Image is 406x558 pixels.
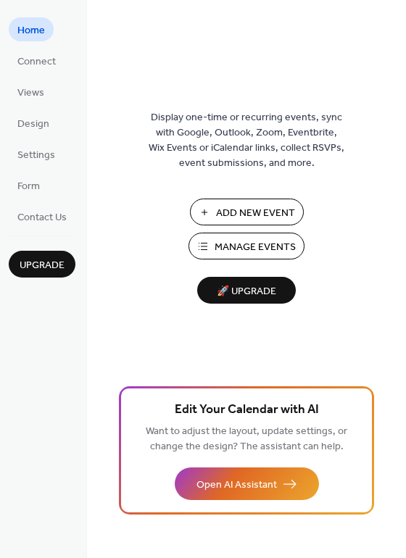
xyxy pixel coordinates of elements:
[149,110,344,171] span: Display one-time or recurring events, sync with Google, Outlook, Zoom, Eventbrite, Wix Events or ...
[188,233,304,259] button: Manage Events
[9,80,53,104] a: Views
[17,86,44,101] span: Views
[9,204,75,228] a: Contact Us
[197,277,296,304] button: 🚀 Upgrade
[17,210,67,225] span: Contact Us
[9,251,75,278] button: Upgrade
[206,282,287,301] span: 🚀 Upgrade
[196,478,277,493] span: Open AI Assistant
[175,467,319,500] button: Open AI Assistant
[175,400,319,420] span: Edit Your Calendar with AI
[17,148,55,163] span: Settings
[20,258,65,273] span: Upgrade
[9,17,54,41] a: Home
[9,49,65,72] a: Connect
[17,23,45,38] span: Home
[17,179,40,194] span: Form
[17,54,56,70] span: Connect
[146,422,347,457] span: Want to adjust the layout, update settings, or change the design? The assistant can help.
[9,111,58,135] a: Design
[216,206,295,221] span: Add New Event
[215,240,296,255] span: Manage Events
[190,199,304,225] button: Add New Event
[9,173,49,197] a: Form
[9,142,64,166] a: Settings
[17,117,49,132] span: Design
